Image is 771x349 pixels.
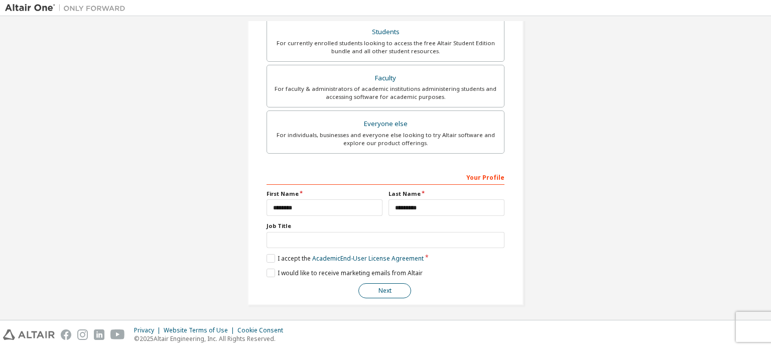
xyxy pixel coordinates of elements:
[237,326,289,334] div: Cookie Consent
[389,190,504,198] label: Last Name
[358,283,411,298] button: Next
[267,222,504,230] label: Job Title
[164,326,237,334] div: Website Terms of Use
[5,3,131,13] img: Altair One
[273,131,498,147] div: For individuals, businesses and everyone else looking to try Altair software and explore our prod...
[267,269,423,277] label: I would like to receive marketing emails from Altair
[134,334,289,343] p: © 2025 Altair Engineering, Inc. All Rights Reserved.
[273,25,498,39] div: Students
[273,117,498,131] div: Everyone else
[61,329,71,340] img: facebook.svg
[267,254,424,263] label: I accept the
[3,329,55,340] img: altair_logo.svg
[134,326,164,334] div: Privacy
[110,329,125,340] img: youtube.svg
[267,169,504,185] div: Your Profile
[267,190,382,198] label: First Name
[273,39,498,55] div: For currently enrolled students looking to access the free Altair Student Edition bundle and all ...
[273,71,498,85] div: Faculty
[94,329,104,340] img: linkedin.svg
[312,254,424,263] a: Academic End-User License Agreement
[273,85,498,101] div: For faculty & administrators of academic institutions administering students and accessing softwa...
[77,329,88,340] img: instagram.svg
